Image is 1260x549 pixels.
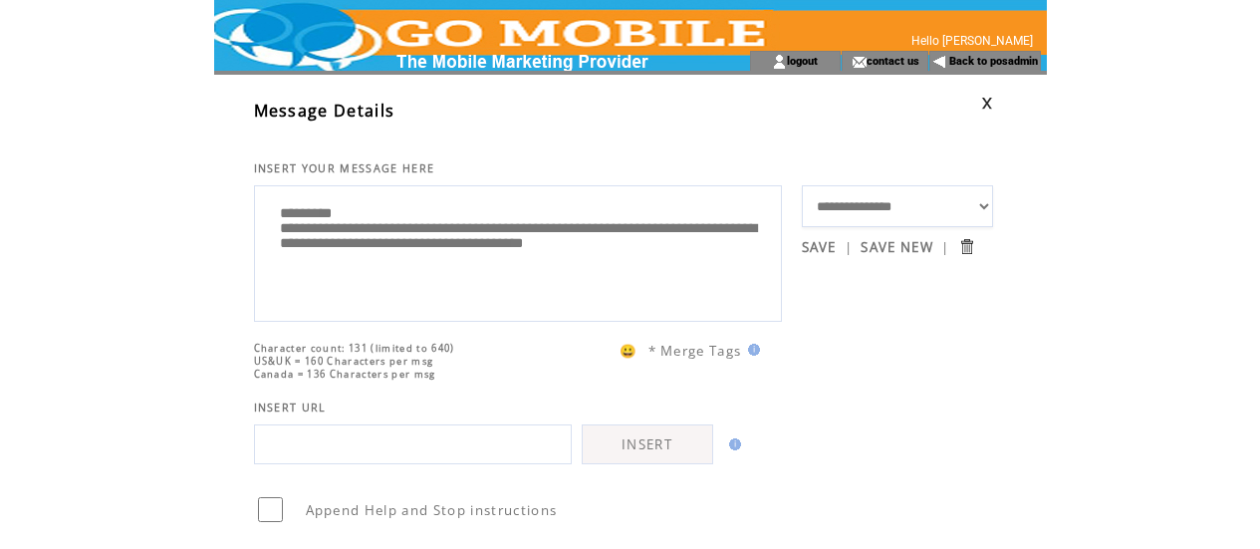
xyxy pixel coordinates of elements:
[845,238,853,256] span: |
[254,401,327,414] span: INSERT URL
[949,55,1038,68] a: Back to posadmin
[648,342,742,360] span: * Merge Tags
[742,344,760,356] img: help.gif
[867,54,919,67] a: contact us
[772,54,787,70] img: account_icon.gif
[306,501,558,519] span: Append Help and Stop instructions
[254,368,436,381] span: Canada = 136 Characters per msg
[582,424,713,464] a: INSERT
[957,237,976,256] input: Submit
[723,438,741,450] img: help.gif
[932,54,947,70] img: backArrow.gif
[254,100,395,122] span: Message Details
[911,34,1033,48] span: Hello [PERSON_NAME]
[852,54,867,70] img: contact_us_icon.gif
[861,238,933,256] a: SAVE NEW
[802,238,837,256] a: SAVE
[941,238,949,256] span: |
[254,355,434,368] span: US&UK = 160 Characters per msg
[787,54,818,67] a: logout
[620,342,637,360] span: 😀
[254,161,435,175] span: INSERT YOUR MESSAGE HERE
[254,342,455,355] span: Character count: 131 (limited to 640)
